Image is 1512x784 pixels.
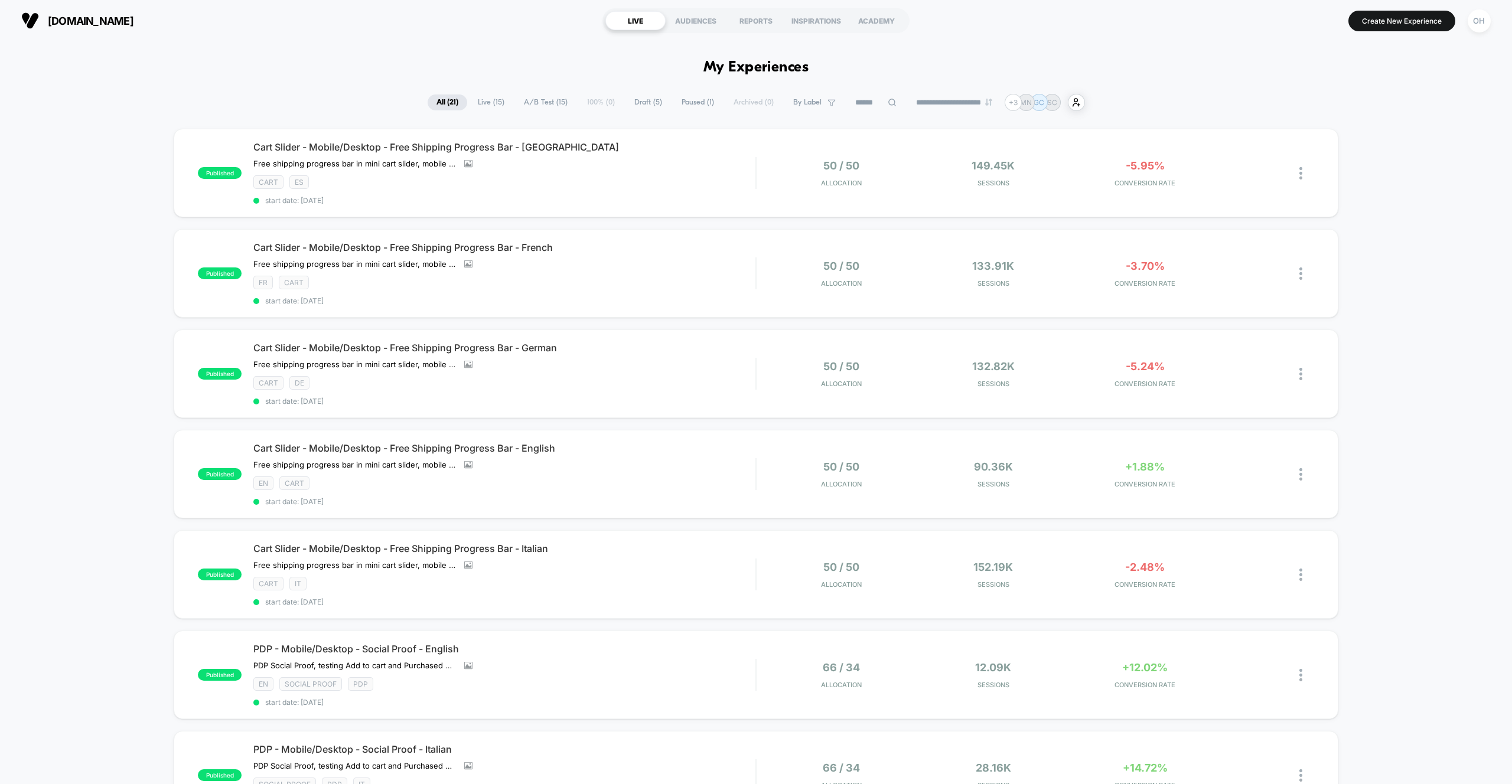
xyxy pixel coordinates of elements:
p: MN [1020,98,1032,107]
span: Free shipping progress bar in mini cart slider, mobile only [253,460,455,469]
input: Volume [683,411,718,423]
span: 152.19k [973,561,1013,573]
span: 149.45k [972,159,1015,172]
span: start date: [DATE] [253,196,755,205]
span: By Label [793,98,822,107]
img: close [1299,267,1302,280]
img: close [1299,769,1302,782]
span: 66 / 34 [823,762,860,774]
span: 66 / 34 [823,661,860,674]
div: INSPIRATIONS [786,11,846,30]
p: GC [1034,98,1044,107]
span: CONVERSION RATE [1072,279,1218,288]
span: start date: [DATE] [253,698,755,707]
span: -5.24% [1126,360,1165,373]
button: Play, NEW DEMO 2025-VEED.mp4 [368,199,403,234]
span: +12.02% [1122,661,1168,674]
span: Cart Slider - Mobile/Desktop - Free Shipping Progress Bar - French [253,241,755,253]
span: A/B Test ( 15 ) [515,94,576,110]
span: PDP - Mobile/Desktop - Social Proof - English [253,643,755,655]
span: [DOMAIN_NAME] [48,15,133,27]
p: SC [1047,98,1057,107]
span: PDP Social Proof, testing Add to cart and Purchased messaging [253,761,455,770]
span: CONVERSION RATE [1072,480,1218,488]
div: + 3 [1005,94,1022,111]
button: Play, NEW DEMO 2025-VEED.mp4 [6,407,27,427]
div: ACADEMY [846,11,907,30]
span: Free shipping progress bar in mini cart slider, mobile only [253,259,455,269]
span: Allocation [821,279,862,288]
div: LIVE [605,11,666,30]
button: [DOMAIN_NAME] [18,11,137,30]
span: CART [253,376,283,390]
span: 133.91k [972,260,1014,272]
span: 50 / 50 [823,360,859,373]
div: AUDIENCES [666,11,726,30]
span: EN [253,677,273,691]
span: start date: [DATE] [253,497,755,506]
span: published [198,167,242,179]
span: Cart Slider - Mobile/Desktop - Free Shipping Progress Bar - German [253,342,755,354]
button: Create New Experience [1348,11,1455,31]
span: EN [253,476,273,490]
img: end [985,99,992,106]
span: FR [253,276,273,289]
span: Sessions [920,179,1066,187]
span: Free shipping progress bar in mini cart slider, mobile only [253,159,455,168]
span: published [198,669,242,681]
span: 132.82k [972,360,1015,373]
span: 50 / 50 [823,460,859,473]
span: ES [289,175,309,189]
span: published [198,468,242,480]
div: OH [1468,9,1491,32]
div: Current time [598,410,625,423]
span: CONVERSION RATE [1072,580,1218,589]
span: Allocation [821,580,862,589]
span: Live ( 15 ) [469,94,513,110]
span: Cart Slider - Mobile/Desktop - Free Shipping Progress Bar - Italian [253,543,755,554]
span: +1.88% [1125,460,1165,473]
span: start date: [DATE] [253,296,755,305]
img: close [1299,669,1302,681]
img: close [1299,569,1302,581]
span: 12.09k [975,661,1011,674]
span: Allocation [821,179,862,187]
span: published [198,569,242,580]
span: 28.16k [976,762,1011,774]
span: 50 / 50 [823,561,859,573]
input: Seek [9,391,765,402]
span: Sessions [920,681,1066,689]
span: Sessions [920,380,1066,388]
span: Cart Slider - Mobile/Desktop - Free Shipping Progress Bar - English [253,442,755,454]
div: REPORTS [726,11,786,30]
span: PDP - Mobile/Desktop - Social Proof - Italian [253,743,755,755]
span: CONVERSION RATE [1072,380,1218,388]
span: IT [289,577,307,590]
span: Paused ( 1 ) [673,94,723,110]
span: -2.48% [1125,561,1165,573]
span: SOCIAL PROOF [279,677,342,691]
img: close [1299,167,1302,179]
span: Sessions [920,279,1066,288]
span: PDP [348,677,373,691]
span: CART [279,476,309,490]
span: Draft ( 5 ) [625,94,671,110]
span: 90.36k [974,460,1013,473]
span: CART [253,577,283,590]
span: CART [253,175,283,189]
span: PDP Social Proof, testing Add to cart and Purchased messaging [253,661,455,670]
img: close [1299,468,1302,481]
span: -5.95% [1126,159,1165,172]
span: Sessions [920,580,1066,589]
span: start date: [DATE] [253,397,755,406]
span: Cart Slider - Mobile/Desktop - Free Shipping Progress Bar - [GEOGRAPHIC_DATA] [253,141,755,153]
span: CONVERSION RATE [1072,681,1218,689]
span: start date: [DATE] [253,597,755,606]
img: Visually logo [21,12,39,30]
span: All ( 21 ) [428,94,467,110]
h1: My Experiences [703,59,809,76]
span: Allocation [821,480,862,488]
span: published [198,267,242,279]
span: Free shipping progress bar in mini cart slider, mobile only [253,360,455,369]
div: Duration [627,410,658,423]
